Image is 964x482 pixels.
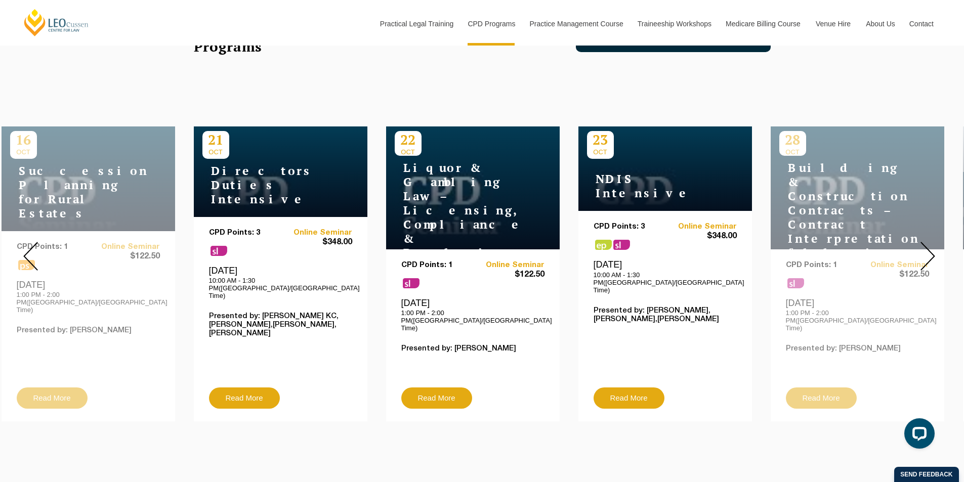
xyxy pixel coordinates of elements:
a: Practical Legal Training [372,2,460,46]
span: OCT [202,148,229,156]
a: Read More [401,387,472,409]
div: [DATE] [594,259,737,293]
h4: NDIS Intensive [587,172,714,200]
a: Read More [594,387,664,409]
a: About Us [858,2,902,46]
a: CPD Programs [460,2,522,46]
span: OCT [395,148,422,156]
a: Online Seminar [280,229,352,237]
p: Presented by: [PERSON_NAME] KC,[PERSON_NAME],[PERSON_NAME],[PERSON_NAME] [209,312,352,338]
p: 1:00 PM - 2:00 PM([GEOGRAPHIC_DATA]/[GEOGRAPHIC_DATA] Time) [401,309,544,332]
iframe: LiveChat chat widget [896,414,939,457]
img: Prev [23,242,38,271]
a: [PERSON_NAME] Centre for Law [23,8,90,37]
p: 22 [395,131,422,148]
span: sl [403,278,420,288]
a: Read More [209,387,280,409]
p: CPD Points: 3 [209,229,281,237]
p: Presented by: [PERSON_NAME],[PERSON_NAME],[PERSON_NAME] [594,306,737,324]
p: Presented by: [PERSON_NAME] [401,344,544,353]
img: Next [920,242,935,271]
span: $122.50 [473,270,544,280]
span: sl [613,240,630,250]
a: Practice Management Course [522,2,630,46]
p: 10:00 AM - 1:30 PM([GEOGRAPHIC_DATA]/[GEOGRAPHIC_DATA] Time) [594,271,737,294]
div: [DATE] [209,265,352,299]
p: CPD Points: 1 [401,261,473,270]
span: sl [211,246,227,256]
span: ps [595,240,612,250]
span: OCT [587,148,614,156]
h4: Directors Duties Intensive [202,164,329,206]
a: Medicare Billing Course [718,2,808,46]
a: Online Seminar [665,223,737,231]
a: Online Seminar [473,261,544,270]
h4: Liquor & Gambling Law – Licensing, Compliance & Regulations [395,161,521,260]
p: 10:00 AM - 1:30 PM([GEOGRAPHIC_DATA]/[GEOGRAPHIC_DATA] Time) [209,277,352,299]
p: 23 [587,131,614,148]
span: $348.00 [280,237,352,248]
p: 21 [202,131,229,148]
a: Venue Hire [808,2,858,46]
a: Traineeship Workshops [630,2,718,46]
a: Contact [902,2,941,46]
div: [DATE] [401,297,544,332]
p: CPD Points: 3 [594,223,665,231]
span: $348.00 [665,231,737,242]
